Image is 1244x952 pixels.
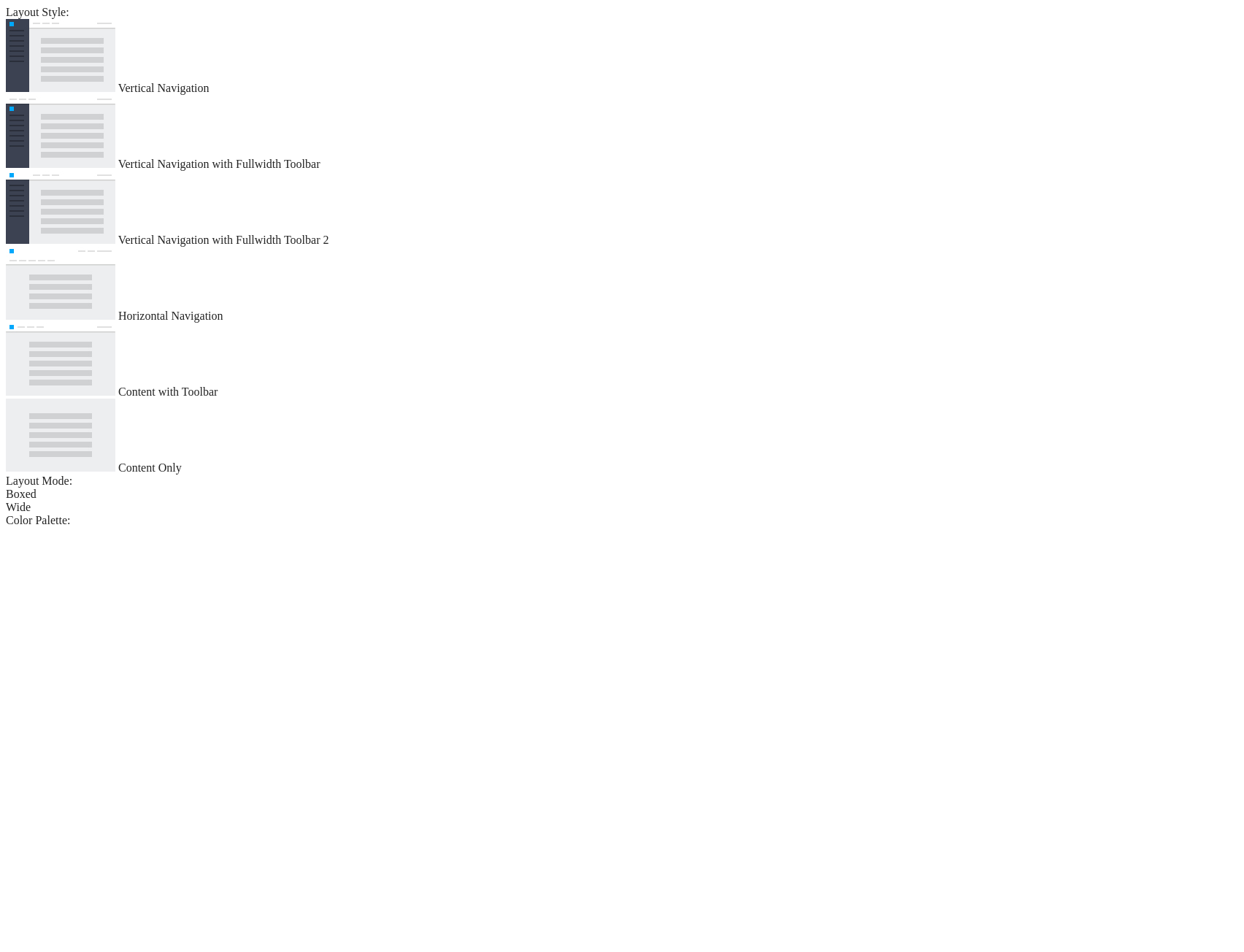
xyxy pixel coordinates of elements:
[6,247,115,320] img: horizontal-nav.jpg
[6,95,1238,171] md-radio-button: Vertical Navigation with Fullwidth Toolbar
[6,399,1238,475] md-radio-button: Content Only
[6,6,1238,19] div: Layout Style:
[6,171,115,244] img: vertical-nav-with-full-toolbar-2.jpg
[6,488,1238,501] md-radio-button: Boxed
[6,475,1238,488] div: Layout Mode:
[6,19,1238,95] md-radio-button: Vertical Navigation
[118,461,182,474] span: Content Only
[118,158,320,170] span: Vertical Navigation with Fullwidth Toolbar
[6,323,1238,399] md-radio-button: Content with Toolbar
[6,247,1238,323] md-radio-button: Horizontal Navigation
[6,514,1238,527] div: Color Palette:
[6,95,115,168] img: vertical-nav-with-full-toolbar.jpg
[118,310,223,322] span: Horizontal Navigation
[118,385,218,398] span: Content with Toolbar
[118,234,329,246] span: Vertical Navigation with Fullwidth Toolbar 2
[118,82,210,94] span: Vertical Navigation
[6,171,1238,247] md-radio-button: Vertical Navigation with Fullwidth Toolbar 2
[6,501,1238,514] md-radio-button: Wide
[6,19,115,92] img: vertical-nav.jpg
[6,399,115,472] img: content-only.jpg
[6,323,115,396] img: content-with-toolbar.jpg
